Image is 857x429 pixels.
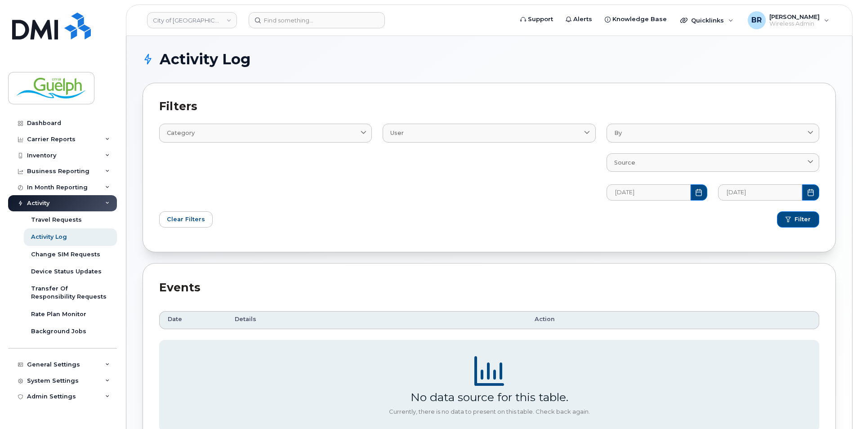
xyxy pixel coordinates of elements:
[607,184,691,201] input: MM/DD/YYYY
[159,280,819,296] div: Events
[167,129,195,137] span: Category
[235,315,256,323] span: Details
[159,211,213,228] button: Clear Filters
[167,215,205,223] span: Clear Filters
[718,184,802,201] input: MM/DD/YYYY
[777,211,819,228] button: Filter
[159,99,819,113] h2: Filters
[691,184,708,201] button: Choose Date
[168,315,182,323] span: Date
[802,184,819,201] button: Choose Date
[607,124,819,142] a: By
[614,129,622,137] span: By
[795,215,811,223] span: Filter
[607,153,819,172] a: Source
[389,408,590,416] div: Currently, there is no data to present on this table. Check back again.
[390,129,404,137] span: User
[159,124,372,142] a: Category
[614,158,635,167] span: Source
[160,53,250,66] span: Activity Log
[383,124,595,142] a: User
[411,390,568,404] div: No data source for this table.
[527,311,819,329] th: Action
